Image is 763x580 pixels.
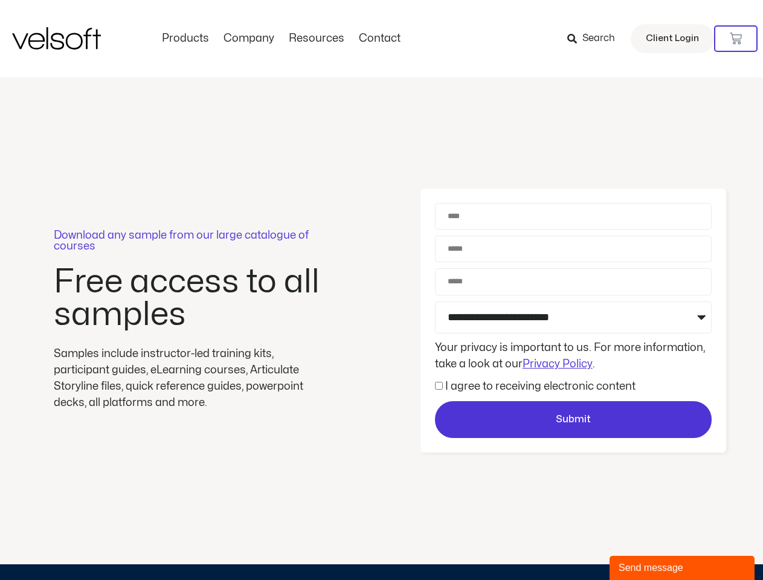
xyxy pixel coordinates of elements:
[216,32,282,45] a: CompanyMenu Toggle
[567,28,623,49] a: Search
[352,32,408,45] a: ContactMenu Toggle
[432,340,715,372] div: Your privacy is important to us. For more information, take a look at our .
[54,230,326,252] p: Download any sample from our large catalogue of courses
[582,31,615,47] span: Search
[631,24,714,53] a: Client Login
[54,266,326,331] h2: Free access to all samples
[54,346,326,411] div: Samples include instructor-led training kits, participant guides, eLearning courses, Articulate S...
[282,32,352,45] a: ResourcesMenu Toggle
[435,401,712,439] button: Submit
[523,359,593,369] a: Privacy Policy
[445,381,636,391] label: I agree to receiving electronic content
[556,412,591,428] span: Submit
[646,31,699,47] span: Client Login
[12,27,101,50] img: Velsoft Training Materials
[155,32,408,45] nav: Menu
[610,553,757,580] iframe: chat widget
[155,32,216,45] a: ProductsMenu Toggle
